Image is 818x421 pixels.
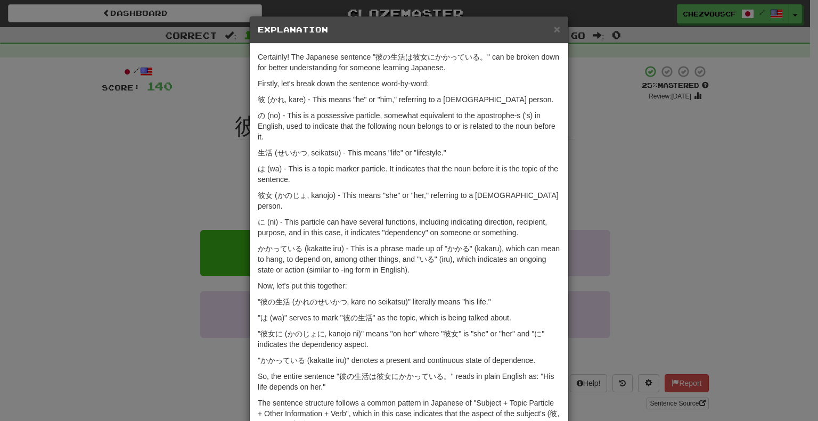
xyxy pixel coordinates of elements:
p: に (ni) - This particle can have several functions, including indicating direction, recipient, pur... [258,217,560,238]
p: "彼女に (かのじょに, kanojo ni)" means "on her" where "彼女" is "she" or "her" and "に" indicates the depend... [258,328,560,350]
p: 生活 (せいかつ, seikatsu) - This means "life" or "lifestyle." [258,147,560,158]
button: Close [554,23,560,35]
p: 彼 (かれ, kare) - This means "he" or "him," referring to a [DEMOGRAPHIC_DATA] person. [258,94,560,105]
h5: Explanation [258,24,560,35]
p: 彼女 (かのじょ, kanojo) - This means "she" or "her," referring to a [DEMOGRAPHIC_DATA] person. [258,190,560,211]
p: は (wa) - This is a topic marker particle. It indicates that the noun before it is the topic of th... [258,163,560,185]
p: かかっている (kakatte iru) - This is a phrase made up of "かかる" (kakaru), which can mean to hang, to dep... [258,243,560,275]
p: "彼の生活 (かれのせいかつ, kare no seikatsu)" literally means "his life." [258,296,560,307]
p: Now, let's put this together: [258,280,560,291]
p: Certainly! The Japanese sentence "彼の生活は彼女にかかっている。" can be broken down for better understanding fo... [258,52,560,73]
span: × [554,23,560,35]
p: So, the entire sentence "彼の生活は彼女にかかっている。" reads in plain English as: "His life depends on her." [258,371,560,392]
p: "は (wa)" serves to mark "彼の生活" as the topic, which is being talked about. [258,312,560,323]
p: "かかっている (kakatte iru)" denotes a present and continuous state of dependence. [258,355,560,366]
p: Firstly, let's break down the sentence word-by-word: [258,78,560,89]
p: の (no) - This is a possessive particle, somewhat equivalent to the apostrophe-s ('s) in English, ... [258,110,560,142]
